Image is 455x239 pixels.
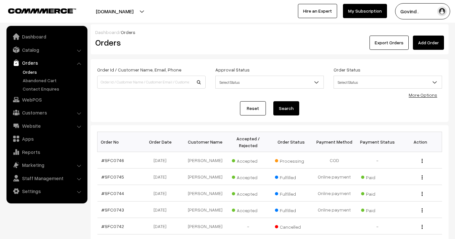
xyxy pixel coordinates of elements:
[422,159,423,163] img: Menu
[101,174,124,179] a: #SFC0745
[313,185,356,201] td: Online payment
[334,66,360,73] label: Order Status
[8,107,85,118] a: Customers
[141,152,184,168] td: [DATE]
[21,77,85,84] a: Abandoned Cart
[184,201,227,218] td: [PERSON_NAME]
[232,205,264,214] span: Accepted
[8,172,85,184] a: Staff Management
[361,205,393,214] span: Paid
[275,156,307,164] span: Processing
[101,223,124,229] a: #SFC0742
[334,77,442,88] span: Select Status
[313,168,356,185] td: Online payment
[422,175,423,179] img: Menu
[97,132,141,152] th: Order No
[240,101,266,115] a: Reset
[141,132,184,152] th: Order Date
[270,132,313,152] th: Order Status
[8,185,85,197] a: Settings
[232,189,264,197] span: Accepted
[215,76,324,89] span: Select Status
[8,6,65,14] a: COMMMERCE
[298,4,337,18] a: Hire an Expert
[141,168,184,185] td: [DATE]
[275,189,307,197] span: Fulfilled
[141,201,184,218] td: [DATE]
[361,172,393,181] span: Paid
[8,8,76,13] img: COMMMERCE
[8,159,85,171] a: Marketing
[8,44,85,56] a: Catalog
[101,207,124,212] a: #SFC0743
[395,3,450,19] button: Govind .
[215,66,250,73] label: Approval Status
[184,218,227,234] td: [PERSON_NAME]
[141,218,184,234] td: [DATE]
[184,132,227,152] th: Customer Name
[95,29,444,36] div: /
[95,29,119,35] a: Dashboard
[227,132,270,152] th: Accepted / Rejected
[184,185,227,201] td: [PERSON_NAME]
[422,208,423,212] img: Menu
[275,205,307,214] span: Fulfilled
[21,85,85,92] a: Contact Enquires
[275,172,307,181] span: Fulfilled
[313,201,356,218] td: Online payment
[343,4,387,18] a: My Subscription
[356,218,399,234] td: -
[313,132,356,152] th: Payment Method
[95,38,205,48] h2: Orders
[356,132,399,152] th: Payment Status
[409,92,437,98] a: More Options
[413,36,444,50] a: Add Order
[356,152,399,168] td: -
[334,76,442,89] span: Select Status
[8,94,85,105] a: WebPOS
[361,189,393,197] span: Paid
[8,57,85,69] a: Orders
[422,225,423,229] img: Menu
[121,29,135,35] span: Orders
[275,222,307,230] span: Cancelled
[227,218,270,234] td: -
[184,168,227,185] td: [PERSON_NAME]
[216,77,324,88] span: Select Status
[437,6,447,16] img: user
[141,185,184,201] td: [DATE]
[184,152,227,168] td: [PERSON_NAME]
[313,152,356,168] td: COD
[8,120,85,132] a: Website
[101,190,124,196] a: #SFC0744
[232,172,264,181] span: Accepted
[232,156,264,164] span: Accepted
[101,158,124,163] a: #SFC0746
[273,101,299,115] button: Search
[422,192,423,196] img: Menu
[8,146,85,158] a: Reports
[399,132,442,152] th: Action
[8,31,85,42] a: Dashboard
[73,3,156,19] button: [DOMAIN_NAME]
[97,66,181,73] label: Order Id / Customer Name, Email, Phone
[21,69,85,75] a: Orders
[370,36,409,50] button: Export Orders
[97,76,206,89] input: Order Id / Customer Name / Customer Email / Customer Phone
[8,133,85,145] a: Apps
